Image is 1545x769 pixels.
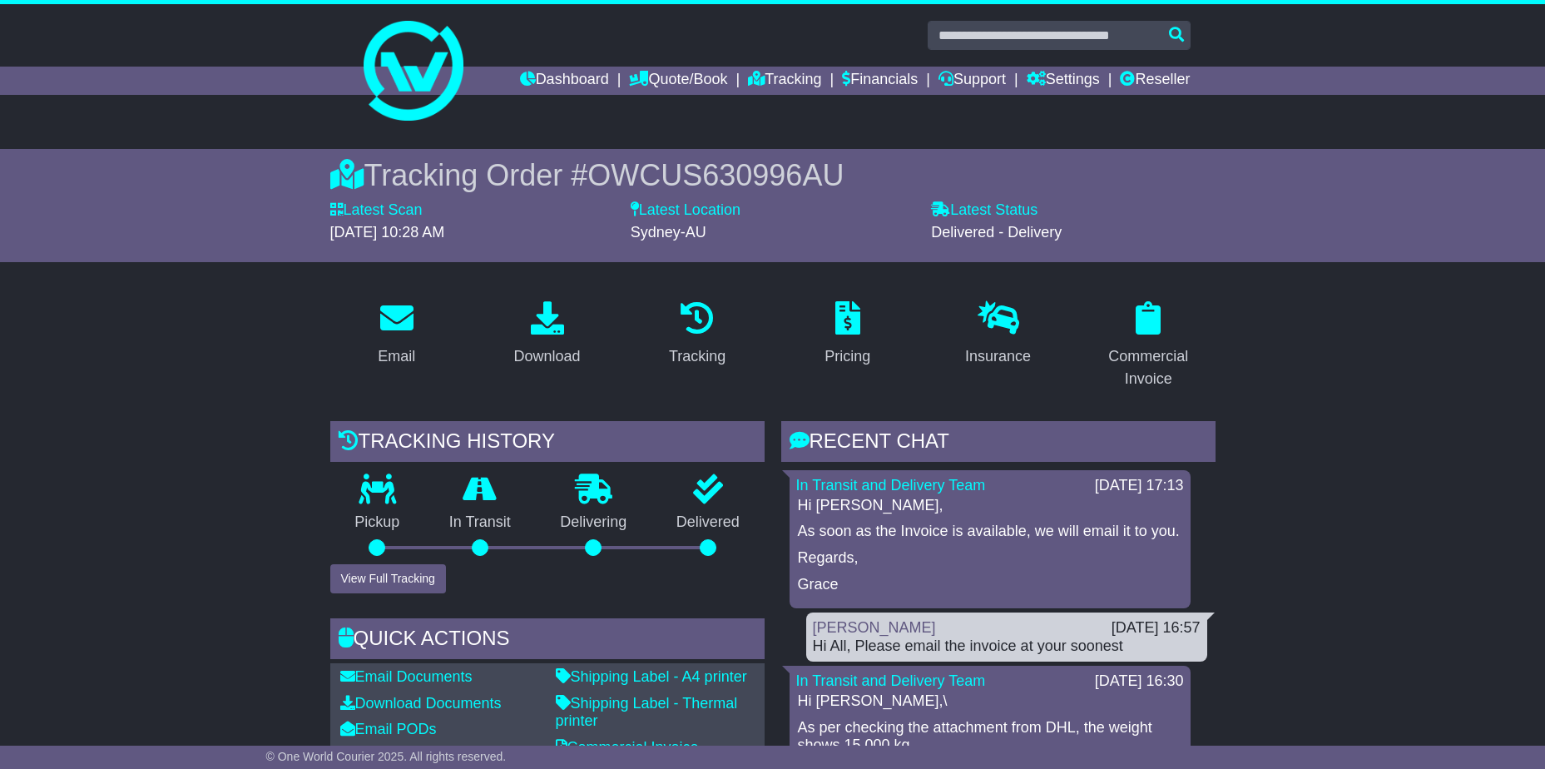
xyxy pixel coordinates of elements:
div: Tracking [669,345,725,368]
p: Delivered [651,513,765,532]
a: Pricing [814,295,881,374]
div: RECENT CHAT [781,421,1216,466]
p: Pickup [330,513,425,532]
a: Download [503,295,591,374]
div: [DATE] 16:30 [1095,672,1184,691]
div: Hi All, Please email the invoice at your soonest [813,638,1201,656]
div: Download [513,345,580,368]
a: Shipping Label - A4 printer [556,668,747,685]
a: [PERSON_NAME] [813,619,936,636]
div: Tracking history [330,421,765,466]
p: In Transit [424,513,536,532]
a: Financials [842,67,918,95]
a: Shipping Label - Thermal printer [556,695,738,730]
a: Email Documents [340,668,473,685]
p: As soon as the Invoice is available, we will email it to you. [798,523,1182,541]
p: Delivering [536,513,652,532]
a: Commercial Invoice [1082,295,1216,396]
a: Commercial Invoice [556,739,699,756]
a: Dashboard [520,67,609,95]
a: Email PODs [340,721,437,737]
a: Insurance [954,295,1042,374]
a: Settings [1027,67,1100,95]
span: Delivered - Delivery [931,224,1062,241]
label: Latest Scan [330,201,423,220]
a: Support [938,67,1006,95]
a: Download Documents [340,695,502,712]
p: Hi [PERSON_NAME], [798,497,1182,515]
button: View Full Tracking [330,564,446,593]
div: Quick Actions [330,618,765,663]
span: [DATE] 10:28 AM [330,224,445,241]
div: [DATE] 17:13 [1095,477,1184,495]
a: Email [367,295,426,374]
span: Sydney-AU [631,224,706,241]
a: Tracking [748,67,821,95]
p: Hi [PERSON_NAME],\ [798,692,1182,711]
div: Tracking Order # [330,157,1216,193]
a: Reseller [1120,67,1190,95]
div: Email [378,345,415,368]
span: OWCUS630996AU [587,158,844,192]
a: In Transit and Delivery Team [796,477,986,494]
a: Quote/Book [629,67,727,95]
div: Insurance [965,345,1031,368]
p: Grace [798,576,1182,594]
p: Regards, [798,549,1182,568]
div: [DATE] 16:57 [1112,619,1201,638]
a: In Transit and Delivery Team [796,672,986,689]
div: Pricing [824,345,870,368]
p: As per checking the attachment from DHL, the weight shows 15.000 kg [798,719,1182,755]
label: Latest Status [931,201,1037,220]
span: © One World Courier 2025. All rights reserved. [266,750,507,763]
div: Commercial Invoice [1092,345,1205,390]
a: Tracking [658,295,736,374]
label: Latest Location [631,201,740,220]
